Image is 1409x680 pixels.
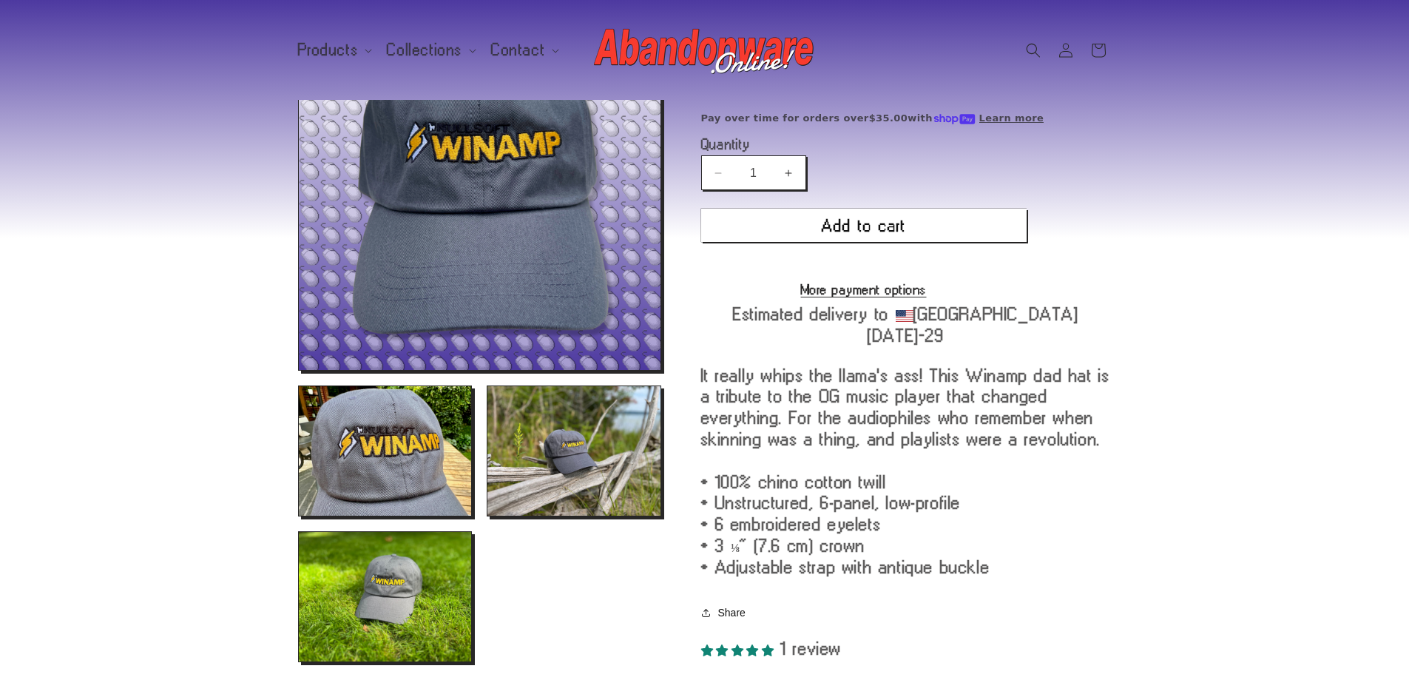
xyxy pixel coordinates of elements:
span: Collections [387,43,462,56]
span: 5.00 stars [701,638,781,657]
label: Quantity [701,137,1027,152]
a: Abandonware [588,15,821,85]
span: 1 review [780,638,842,657]
b: [DATE]⁠–29 [868,326,944,345]
span: Contact [491,43,545,56]
div: It really whips the llama's ass! This Winamp dad hat is a tribute to the OG music player that cha... [701,364,1112,577]
div: [GEOGRAPHIC_DATA] [701,303,1112,346]
img: US.svg [896,310,913,322]
span: Products [298,43,359,56]
summary: Collections [378,34,482,65]
a: More payment options [701,283,1027,296]
button: Add to cart [701,209,1027,242]
summary: Products [289,34,379,65]
button: Share [701,596,750,628]
img: Abandonware [594,21,816,80]
summary: Contact [482,34,565,65]
b: Estimated delivery to [733,304,889,323]
summary: Search [1017,34,1050,67]
media-gallery: Gallery Viewer [298,7,664,662]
